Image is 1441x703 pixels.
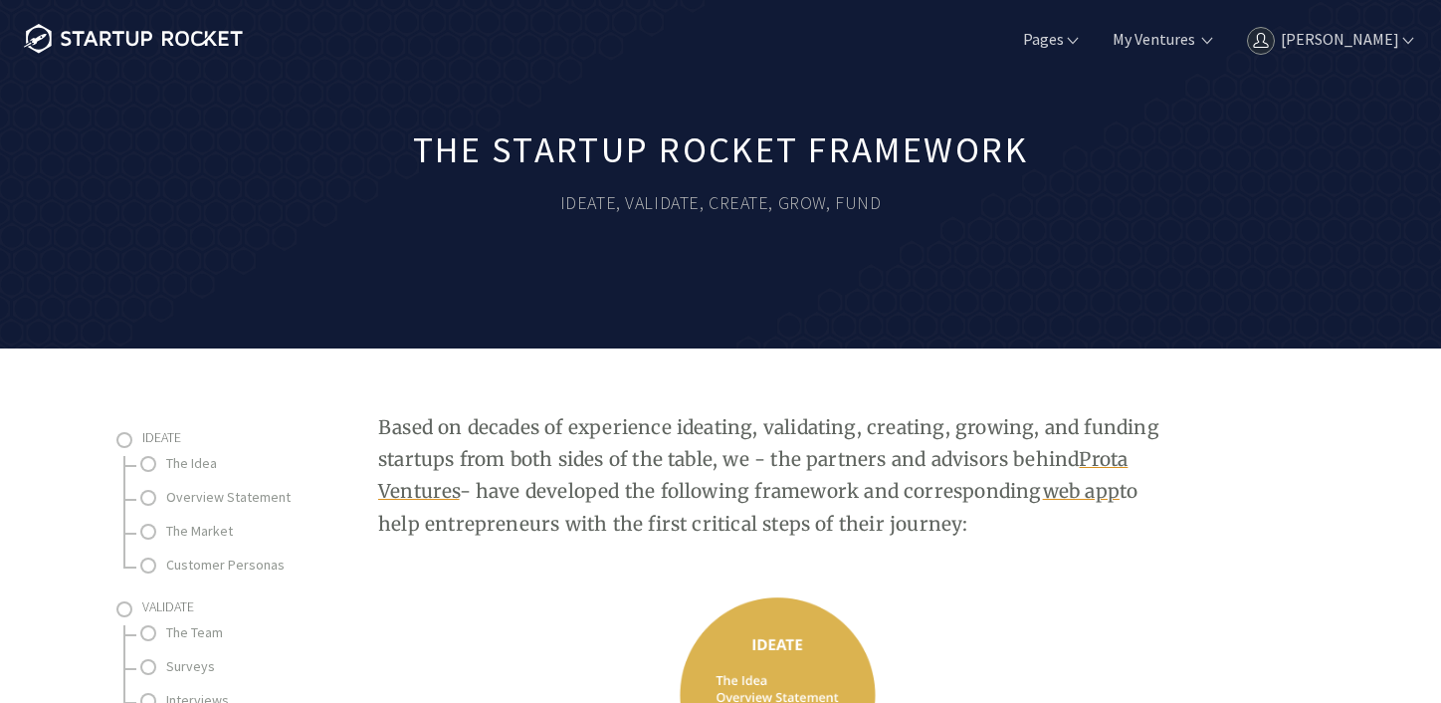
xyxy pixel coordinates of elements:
[1019,28,1082,50] a: Pages
[166,620,365,645] a: The Team
[1109,28,1195,50] a: My Ventures
[378,411,1181,540] p: Based on decades of experience ideating, validating, creating, growing, and funding startups from...
[1043,479,1120,503] a: web app
[166,654,365,679] a: Surveys
[142,597,194,615] span: Validate
[166,519,365,544] a: The Market
[166,451,365,476] a: The Idea
[1243,28,1417,50] a: [PERSON_NAME]
[142,428,181,446] span: Ideate
[166,553,365,578] a: Customer Personas
[166,485,365,510] a: Overview Statement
